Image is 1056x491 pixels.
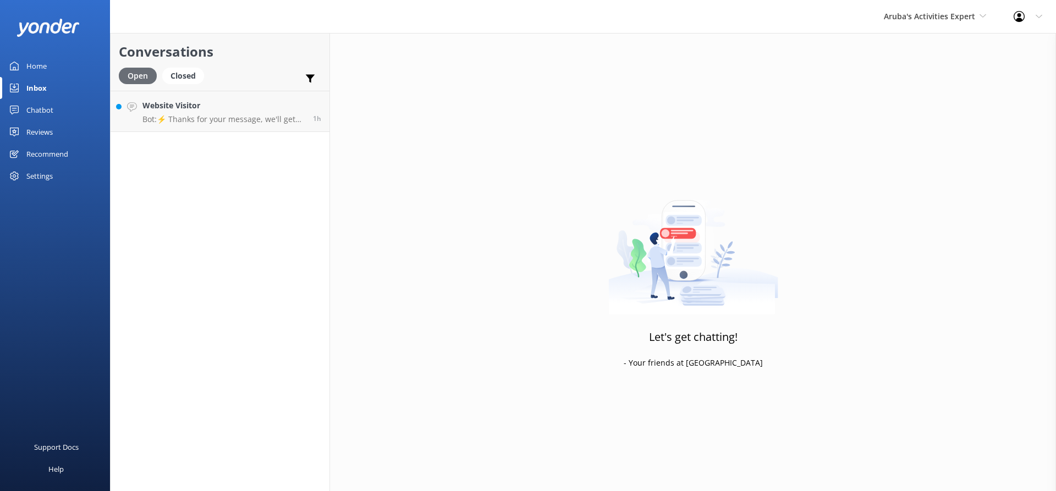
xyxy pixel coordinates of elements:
span: Aruba's Activities Expert [884,11,975,21]
h3: Let's get chatting! [649,328,738,346]
a: Closed [162,69,210,81]
a: Open [119,69,162,81]
p: Bot: ⚡ Thanks for your message, we'll get back to you as soon as we can. [142,114,305,124]
div: Chatbot [26,99,53,121]
img: yonder-white-logo.png [16,19,80,37]
div: Settings [26,165,53,187]
div: Help [48,458,64,480]
div: Closed [162,68,204,84]
a: Website VisitorBot:⚡ Thanks for your message, we'll get back to you as soon as we can.1h [111,91,329,132]
div: Home [26,55,47,77]
div: Support Docs [34,436,79,458]
p: - Your friends at [GEOGRAPHIC_DATA] [624,357,763,369]
div: Inbox [26,77,47,99]
div: Reviews [26,121,53,143]
h4: Website Visitor [142,100,305,112]
h2: Conversations [119,41,321,62]
img: artwork of a man stealing a conversation from at giant smartphone [608,177,778,315]
span: Sep 07 2025 04:35pm (UTC -04:00) America/Caracas [313,114,321,123]
div: Recommend [26,143,68,165]
div: Open [119,68,157,84]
